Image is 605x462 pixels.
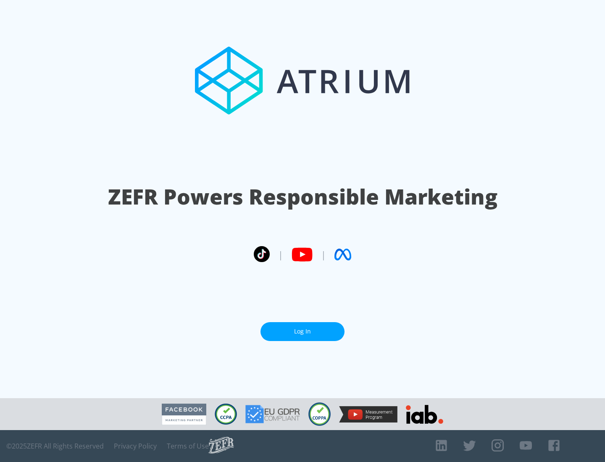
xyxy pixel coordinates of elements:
span: | [278,248,283,261]
img: Facebook Marketing Partner [162,404,206,425]
span: | [321,248,326,261]
img: CCPA Compliant [215,404,237,425]
a: Log In [260,322,345,341]
span: © 2025 ZEFR All Rights Reserved [6,442,104,450]
img: IAB [406,405,443,424]
a: Terms of Use [167,442,209,450]
img: GDPR Compliant [245,405,300,423]
img: YouTube Measurement Program [339,406,397,423]
h1: ZEFR Powers Responsible Marketing [108,182,497,211]
img: COPPA Compliant [308,402,331,426]
a: Privacy Policy [114,442,157,450]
